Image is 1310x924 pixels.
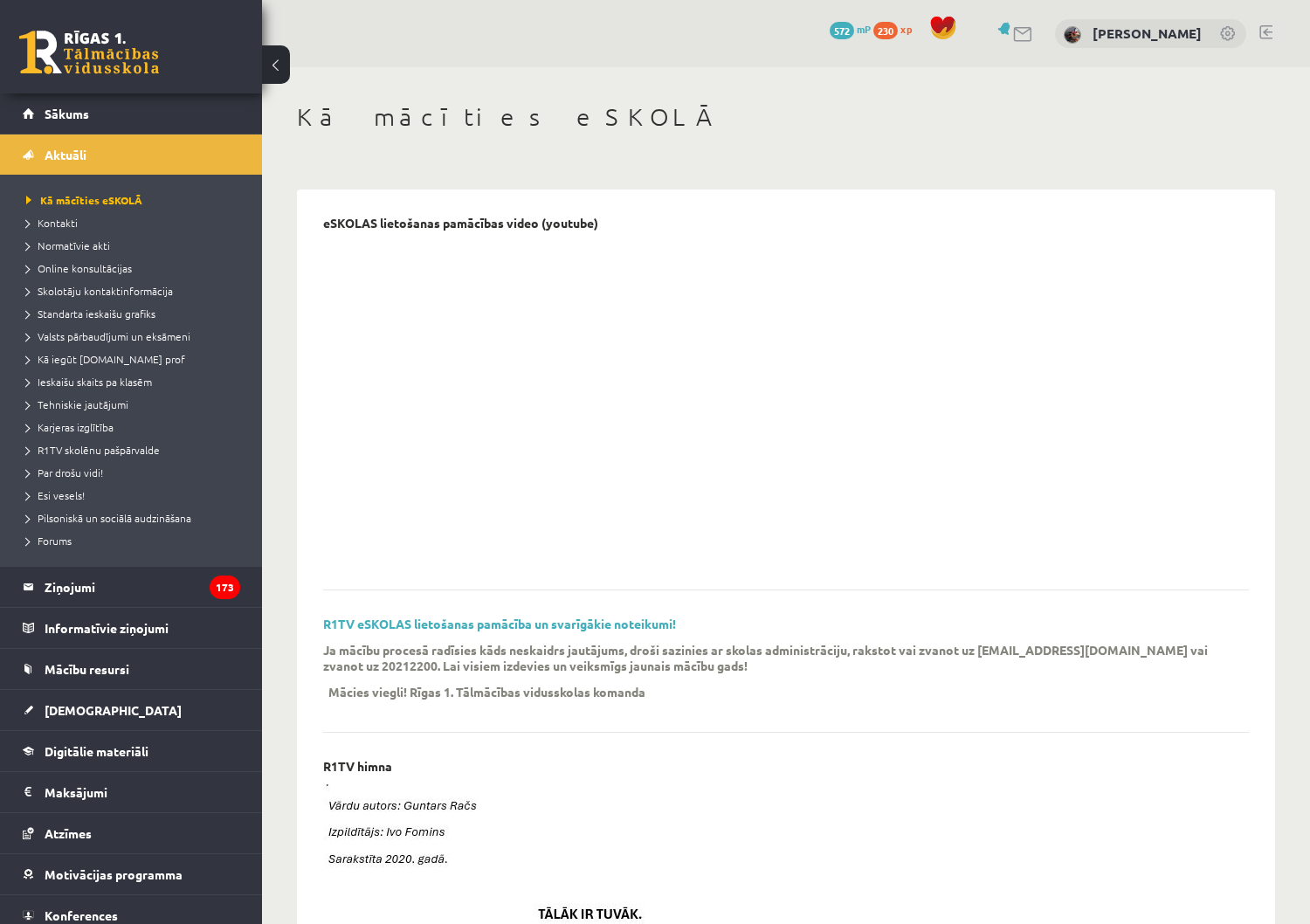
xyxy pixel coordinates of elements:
p: R1TV himna [323,759,392,774]
span: Atzīmes [45,825,92,841]
a: Standarta ieskaišu grafiks [26,306,245,321]
p: eSKOLAS lietošanas pamācības video (youtube) [323,216,598,231]
a: [PERSON_NAME] [1093,24,1202,42]
a: Ziņojumi173 [23,567,240,607]
a: Kā mācīties eSKOLĀ [26,192,245,208]
a: Tehniskie jautājumi [26,396,245,412]
span: Kontakti [26,216,78,230]
span: R1TV skolēnu pašpārvalde [26,443,160,457]
a: Rīgas 1. Tālmācības vidusskola [19,31,159,74]
a: 230 xp [873,22,920,36]
a: Karjeras izglītība [26,419,245,435]
span: Normatīvie akti [26,238,110,252]
a: R1TV eSKOLAS lietošanas pamācība un svarīgākie noteikumi! [323,616,676,631]
a: Maksājumi [23,772,240,812]
span: Sākums [45,106,89,121]
span: Aktuāli [45,147,86,162]
span: Kā mācīties eSKOLĀ [26,193,142,207]
p: Mācies viegli! [328,684,407,700]
span: Skolotāju kontaktinformācija [26,284,173,298]
legend: Maksājumi [45,772,240,812]
a: Kā iegūt [DOMAIN_NAME] prof [26,351,245,367]
p: Ja mācību procesā radīsies kāds neskaidrs jautājums, droši sazinies ar skolas administrāciju, rak... [323,642,1223,673]
span: Esi vesels! [26,488,85,502]
span: [DEMOGRAPHIC_DATA] [45,702,182,718]
span: Valsts pārbaudījumi un eksāmeni [26,329,190,343]
a: Aktuāli [23,134,240,175]
span: Online konsultācijas [26,261,132,275]
p: Rīgas 1. Tālmācības vidusskolas komanda [410,684,645,700]
a: 572 mP [830,22,871,36]
a: Esi vesels! [26,487,245,503]
i: 173 [210,576,240,599]
a: Digitālie materiāli [23,731,240,771]
a: Normatīvie akti [26,238,245,253]
span: Konferences [45,907,118,923]
span: Kā iegūt [DOMAIN_NAME] prof [26,352,185,366]
span: xp [900,22,912,36]
a: Sākums [23,93,240,134]
h1: Kā mācīties eSKOLĀ [297,102,1275,132]
span: 572 [830,22,854,39]
span: Karjeras izglītība [26,420,114,434]
a: Informatīvie ziņojumi [23,608,240,648]
a: Pilsoniskā un sociālā audzināšana [26,510,245,526]
span: Tehniskie jautājumi [26,397,128,411]
a: R1TV skolēnu pašpārvalde [26,442,245,458]
a: Motivācijas programma [23,854,240,894]
span: Standarta ieskaišu grafiks [26,307,155,321]
a: Skolotāju kontaktinformācija [26,283,245,299]
span: Par drošu vidi! [26,465,103,479]
legend: Informatīvie ziņojumi [45,608,240,648]
span: Motivācijas programma [45,866,183,882]
a: Par drošu vidi! [26,465,245,480]
span: Forums [26,534,72,548]
a: [DEMOGRAPHIC_DATA] [23,690,240,730]
span: mP [857,22,871,36]
img: Evelīna Bernatoviča [1064,26,1081,44]
span: Mācību resursi [45,661,129,677]
a: Atzīmes [23,813,240,853]
a: Online konsultācijas [26,260,245,276]
span: Pilsoniskā un sociālā audzināšana [26,511,191,525]
a: Ieskaišu skaits pa klasēm [26,374,245,390]
a: Kontakti [26,215,245,231]
legend: Ziņojumi [45,567,240,607]
span: 230 [873,22,898,39]
span: Ieskaišu skaits pa klasēm [26,375,152,389]
span: Digitālie materiāli [45,743,148,759]
a: Valsts pārbaudījumi un eksāmeni [26,328,245,344]
a: Mācību resursi [23,649,240,689]
a: Forums [26,533,245,548]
